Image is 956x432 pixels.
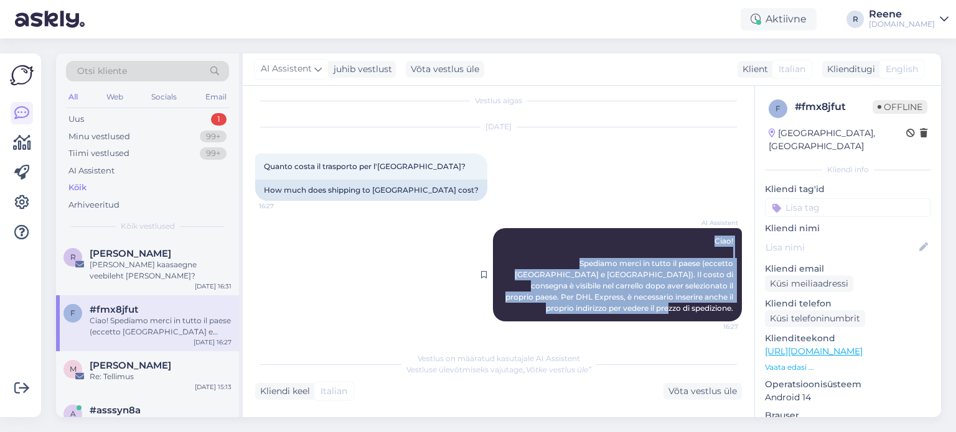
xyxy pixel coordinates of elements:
[873,100,927,114] span: Offline
[90,371,232,382] div: Re: Tellimus
[741,8,817,30] div: Aktiivne
[795,99,873,114] div: # fmx8jfut
[691,218,738,227] span: AI Assistent
[68,131,130,143] div: Minu vestlused
[211,113,227,126] div: 1
[259,201,306,211] span: 16:27
[200,131,227,143] div: 99+
[195,382,232,392] div: [DATE] 15:13
[869,9,935,19] div: Reene
[194,338,232,347] div: [DATE] 16:27
[776,104,780,113] span: f
[406,61,484,78] div: Võta vestlus üle
[77,65,127,78] span: Otsi kliente
[769,127,906,153] div: [GEOGRAPHIC_DATA], [GEOGRAPHIC_DATA]
[255,180,487,201] div: How much does shipping to [GEOGRAPHIC_DATA] cost?
[822,63,875,76] div: Klienditugi
[66,89,80,105] div: All
[195,282,232,291] div: [DATE] 16:31
[255,95,742,106] div: Vestlus algas
[255,385,310,398] div: Kliendi keel
[329,63,392,76] div: juhib vestlust
[691,322,738,331] span: 16:27
[765,164,931,175] div: Kliendi info
[264,162,466,171] span: Quanto costa il trasporto per l'[GEOGRAPHIC_DATA]?
[90,304,138,315] span: #fmx8jfut
[523,365,591,374] i: „Võtke vestlus üle”
[886,63,918,76] span: English
[663,383,742,400] div: Võta vestlus üle
[846,11,864,28] div: R
[765,391,931,404] p: Android 14
[765,332,931,345] p: Klienditeekond
[869,19,935,29] div: [DOMAIN_NAME]
[766,241,917,254] input: Lisa nimi
[68,199,119,211] div: Arhiveeritud
[765,362,931,373] p: Vaata edasi ...
[203,89,229,105] div: Email
[765,297,931,310] p: Kliendi telefon
[121,221,175,232] span: Kõik vestlused
[68,113,84,126] div: Uus
[70,308,75,318] span: f
[505,236,735,313] span: Ciao! Spediamo merci in tutto il paese (eccetto [GEOGRAPHIC_DATA] e [GEOGRAPHIC_DATA]). Il costo ...
[70,364,77,374] span: M
[765,310,865,327] div: Küsi telefoninumbrit
[70,409,76,418] span: a
[10,63,34,87] img: Askly Logo
[261,62,312,76] span: AI Assistent
[738,63,768,76] div: Klient
[104,89,126,105] div: Web
[765,198,931,217] input: Lisa tag
[90,405,141,416] span: #asssyn8a
[765,222,931,235] p: Kliendi nimi
[765,275,853,292] div: Küsi meiliaadressi
[765,183,931,196] p: Kliendi tag'id
[90,360,171,371] span: Mari-Liis
[765,262,931,275] p: Kliendi email
[321,385,347,398] span: Italian
[765,409,931,422] p: Brauser
[149,89,179,105] div: Socials
[68,182,87,194] div: Kõik
[765,378,931,391] p: Operatsioonisüsteem
[68,147,129,160] div: Tiimi vestlused
[779,63,805,76] span: Italian
[90,315,232,338] div: Ciao! Spediamo merci in tutto il paese (eccetto [GEOGRAPHIC_DATA] e [GEOGRAPHIC_DATA]). Il costo ...
[418,354,580,363] span: Vestlus on määratud kasutajale AI Assistent
[200,147,227,160] div: 99+
[869,9,949,29] a: Reene[DOMAIN_NAME]
[90,248,171,259] span: Raimo Tamm
[765,346,863,357] a: [URL][DOMAIN_NAME]
[406,365,591,374] span: Vestluse ülevõtmiseks vajutage
[255,121,742,132] div: [DATE]
[90,259,232,282] div: [PERSON_NAME] kaasaegne veebileht [PERSON_NAME]?
[70,252,76,262] span: R
[68,165,115,177] div: AI Assistent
